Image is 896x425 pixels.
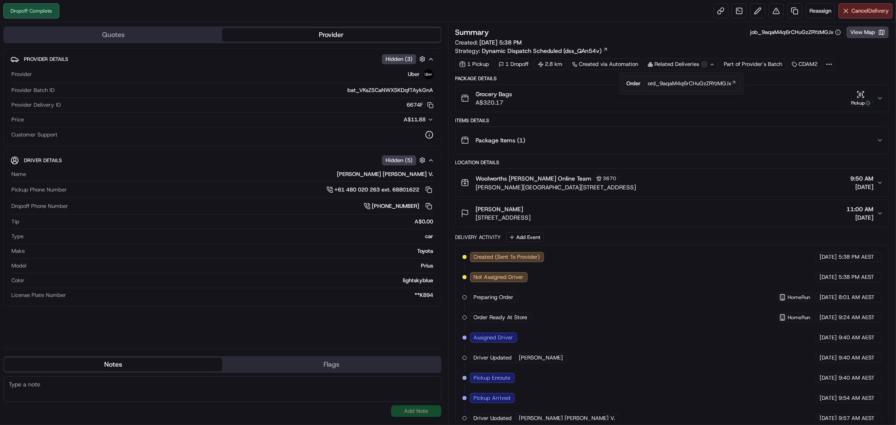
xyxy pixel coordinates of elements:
[222,28,440,42] button: Provider
[28,277,434,284] div: lightskyblue
[8,123,15,129] div: 📗
[222,358,440,371] button: Flags
[11,71,32,78] span: Provider
[372,202,420,210] span: [PHONE_NUMBER]
[838,334,875,341] span: 9:40 AM AEST
[4,358,222,371] button: Notes
[11,277,24,284] span: Color
[386,157,413,164] span: Hidden ( 5 )
[534,58,567,70] div: 2.8 km
[348,87,434,94] span: bat_VKsZSCaNWXSKDqfTAykGnA
[59,142,102,149] a: Powered byPylon
[143,83,153,93] button: Start new chat
[79,122,135,130] span: API Documentation
[482,47,608,55] a: Dynamic Dispatch Scheduled (dss_QAn54v)
[474,354,512,362] span: Driver Updated
[820,374,837,382] span: [DATE]
[11,186,67,194] span: Pickup Phone Number
[455,38,522,47] span: Created:
[4,28,222,42] button: Quotes
[455,58,493,70] div: 1 Pickup
[474,415,512,422] span: Driver Updated
[788,58,822,70] div: CDAM2
[788,314,810,321] span: HomeRun
[11,247,25,255] span: Make
[386,55,413,63] span: Hidden ( 3 )
[11,218,19,226] span: Tip
[29,89,106,95] div: We're available if you need us!
[456,169,889,197] button: Woolworths [PERSON_NAME] Online Team3670[PERSON_NAME][GEOGRAPHIC_DATA][STREET_ADDRESS]9:50 AM[DATE]
[11,291,66,299] span: License Plate Number
[364,202,434,211] a: [PHONE_NUMBER]
[11,262,26,270] span: Model
[455,75,889,82] div: Package Details
[11,116,24,123] span: Price
[838,253,874,261] span: 5:38 PM AEST
[482,47,602,55] span: Dynamic Dispatch Scheduled (dss_QAn54v)
[623,76,644,91] td: Order
[423,69,434,79] img: uber-new-logo.jpeg
[404,116,426,123] span: A$11.88
[455,117,889,124] div: Items Details
[476,90,512,98] span: Grocery Bags
[838,415,875,422] span: 9:57 AM AEST
[382,54,428,64] button: Hidden (3)
[23,218,434,226] div: A$0.00
[474,253,540,261] span: Created (Sent To Provider)
[5,118,68,134] a: 📗Knowledge Base
[846,26,889,38] button: View Map
[84,142,102,149] span: Pylon
[476,174,592,183] span: Woolworths [PERSON_NAME] Online Team
[8,34,153,47] p: Welcome 👋
[850,174,873,183] span: 9:50 AM
[838,394,875,402] span: 9:54 AM AEST
[29,80,138,89] div: Start new chat
[820,253,837,261] span: [DATE]
[788,294,810,301] span: HomeRun
[456,85,889,112] button: Grocery BagsA$320.17Pickup
[8,8,25,25] img: Nash
[382,155,428,165] button: Hidden (5)
[476,136,526,144] span: Package Items ( 1 )
[474,334,513,341] span: Assigned Driver
[11,233,24,240] span: Type
[408,71,420,78] span: Uber
[648,80,731,87] span: ord_9aqaM4q6rCHuGzZRYzMGJx
[24,157,62,164] span: Driver Details
[456,200,889,227] button: [PERSON_NAME][STREET_ADDRESS]11:00 AM[DATE]
[820,415,837,422] span: [DATE]
[335,186,420,194] span: +61 480 020 263 ext. 68801622
[455,159,889,166] div: Location Details
[806,3,835,18] button: Reassign
[519,354,563,362] span: [PERSON_NAME]
[480,39,522,46] span: [DATE] 5:38 PM
[455,234,501,241] div: Delivery Activity
[326,185,434,194] a: +61 480 020 263 ext. 68801622
[474,314,528,321] span: Order Ready At Store
[11,202,68,210] span: Dropoff Phone Number
[644,58,719,70] div: Related Deliveries
[846,213,873,222] span: [DATE]
[820,314,837,321] span: [DATE]
[474,374,511,382] span: Pickup Enroute
[848,100,873,107] div: Pickup
[809,7,831,15] span: Reassign
[30,262,434,270] div: Prius
[11,153,434,167] button: Driver DetailsHidden (5)
[838,314,875,321] span: 9:24 AM AEST
[24,56,68,63] span: Provider Details
[474,294,514,301] span: Preparing Order
[11,101,61,109] span: Provider Delivery ID
[850,183,873,191] span: [DATE]
[820,334,837,341] span: [DATE]
[838,294,875,301] span: 8:01 AM AEST
[648,80,736,87] a: ord_9aqaM4q6rCHuGzZRYzMGJx
[820,294,837,301] span: [DATE]
[29,171,434,178] div: [PERSON_NAME] [PERSON_NAME] V.
[27,233,434,240] div: car
[519,415,615,422] span: [PERSON_NAME] [PERSON_NAME] V.
[750,29,841,36] button: job_9aqaM4q6rCHuGzZRYzMGJx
